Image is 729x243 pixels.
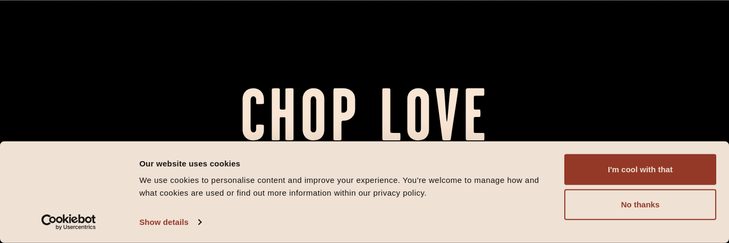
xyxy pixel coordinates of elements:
div: We use cookies to personalise content and improve your experience. You're welcome to manage how a... [139,174,552,199]
button: I'm cool with that [564,154,716,185]
a: Usercentrics Cookiebot - opens in a new window [22,214,115,230]
a: Show details [139,214,201,230]
div: Our website uses cookies [139,157,552,170]
button: No thanks [564,189,716,220]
